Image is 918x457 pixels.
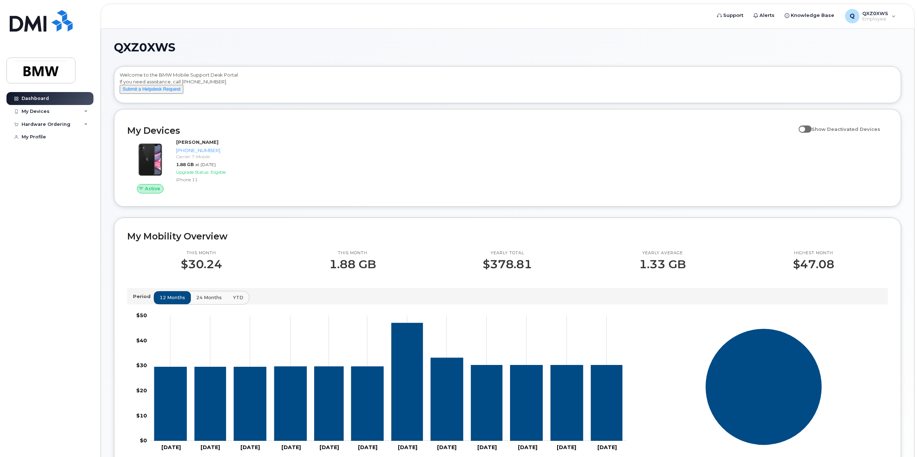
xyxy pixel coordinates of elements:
[812,126,880,132] span: Show Deactivated Devices
[195,162,216,167] span: at [DATE]
[154,323,622,441] g: 864-907-8711
[483,258,532,271] p: $378.81
[136,337,147,344] tspan: $40
[201,444,220,451] tspan: [DATE]
[136,362,147,369] tspan: $30
[181,250,222,256] p: This month
[793,250,834,256] p: Highest month
[127,139,311,193] a: Active[PERSON_NAME][PHONE_NUMBER]Carrier: T-Mobile1.88 GBat [DATE]Upgrade Status:EligibleiPhone 11
[477,444,497,451] tspan: [DATE]
[136,312,147,319] tspan: $50
[240,444,260,451] tspan: [DATE]
[176,177,308,183] div: iPhone 11
[329,250,376,256] p: This month
[133,142,167,177] img: iPhone_11.jpg
[127,125,795,136] h2: My Devices
[483,250,532,256] p: Yearly total
[639,258,686,271] p: 1.33 GB
[161,444,181,451] tspan: [DATE]
[176,147,308,154] div: [PHONE_NUMBER]
[211,169,226,175] span: Eligible
[140,437,147,444] tspan: $0
[176,154,308,160] div: Carrier: T-Mobile
[120,85,183,94] button: Submit a Helpdesk Request
[120,72,895,100] div: Welcome to the BMW Mobile Support Desk Portal If you need assistance, call [PHONE_NUMBER].
[176,162,194,167] span: 1.88 GB
[557,444,576,451] tspan: [DATE]
[181,258,222,271] p: $30.24
[639,250,686,256] p: Yearly average
[518,444,537,451] tspan: [DATE]
[127,231,888,242] h2: My Mobility Overview
[145,185,160,192] span: Active
[120,86,183,92] a: Submit a Helpdesk Request
[329,258,376,271] p: 1.88 GB
[793,258,834,271] p: $47.08
[358,444,377,451] tspan: [DATE]
[233,294,243,301] span: YTD
[136,412,147,419] tspan: $10
[705,329,822,445] g: Series
[133,293,153,300] p: Period
[281,444,301,451] tspan: [DATE]
[136,387,147,394] tspan: $20
[398,444,417,451] tspan: [DATE]
[176,139,219,145] strong: [PERSON_NAME]
[320,444,339,451] tspan: [DATE]
[597,444,617,451] tspan: [DATE]
[176,169,209,175] span: Upgrade Status:
[196,294,222,301] span: 24 months
[799,122,804,128] input: Show Deactivated Devices
[437,444,456,451] tspan: [DATE]
[114,42,175,53] span: QXZ0XWS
